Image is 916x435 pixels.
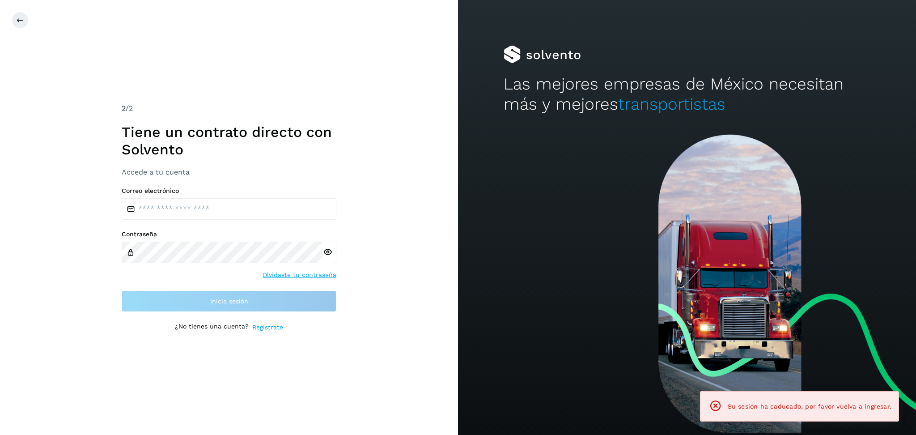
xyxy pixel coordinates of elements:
a: Olvidaste tu contraseña [263,270,336,280]
label: Correo electrónico [122,187,336,195]
div: /2 [122,103,336,114]
span: 2 [122,104,126,112]
span: transportistas [618,94,725,114]
h3: Accede a tu cuenta [122,168,336,176]
a: Regístrate [252,323,283,332]
button: Inicia sesión [122,290,336,312]
label: Contraseña [122,230,336,238]
span: Inicia sesión [210,298,248,304]
h2: Las mejores empresas de México necesitan más y mejores [504,74,870,114]
p: ¿No tienes una cuenta? [175,323,249,332]
h1: Tiene un contrato directo con Solvento [122,124,336,158]
span: Su sesión ha caducado, por favor vuelva a ingresar. [728,403,891,410]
